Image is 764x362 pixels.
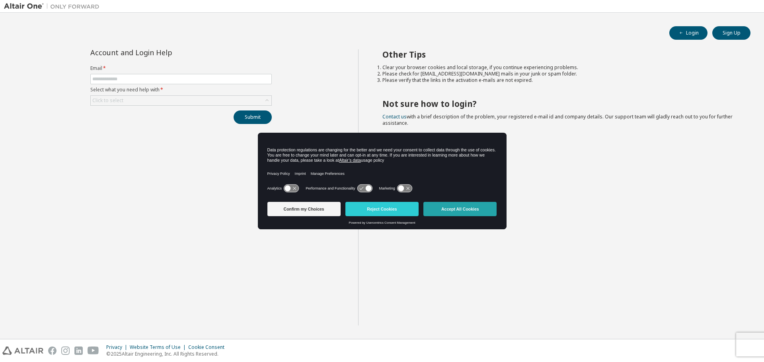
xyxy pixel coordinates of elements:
[2,347,43,355] img: altair_logo.svg
[130,344,188,350] div: Website Terms of Use
[48,347,57,355] img: facebook.svg
[382,49,737,60] h2: Other Tips
[90,65,272,72] label: Email
[61,347,70,355] img: instagram.svg
[382,113,407,120] a: Contact us
[382,64,737,71] li: Clear your browser cookies and local storage, if you continue experiencing problems.
[188,344,229,350] div: Cookie Consent
[234,110,272,124] button: Submit
[382,99,737,109] h2: Not sure how to login?
[91,96,271,105] div: Click to select
[712,26,750,40] button: Sign Up
[382,71,737,77] li: Please check for [EMAIL_ADDRESS][DOMAIN_NAME] mails in your junk or spam folder.
[669,26,707,40] button: Login
[382,77,737,83] li: Please verify that the links in the activation e-mails are not expired.
[382,113,733,126] span: with a brief description of the problem, your registered e-mail id and company details. Our suppo...
[106,344,130,350] div: Privacy
[92,97,123,104] div: Click to select
[106,350,229,357] p: © 2025 Altair Engineering, Inc. All Rights Reserved.
[88,347,99,355] img: youtube.svg
[4,2,103,10] img: Altair One
[74,347,83,355] img: linkedin.svg
[90,87,272,93] label: Select what you need help with
[90,49,236,56] div: Account and Login Help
